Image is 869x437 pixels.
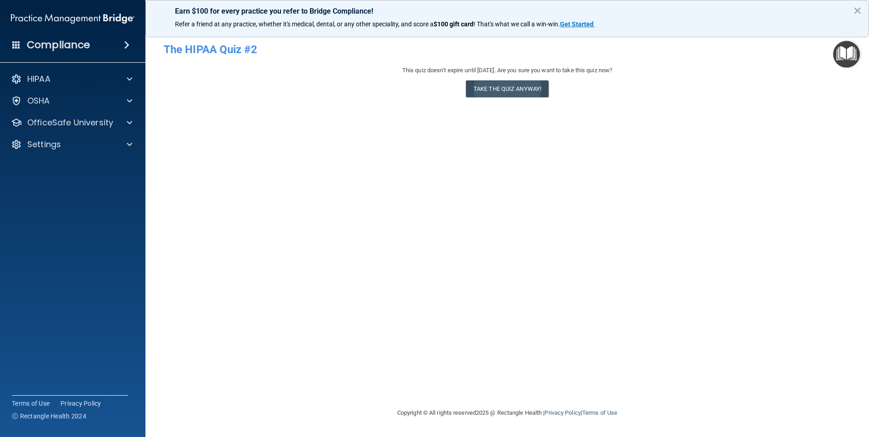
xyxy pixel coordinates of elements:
strong: $100 gift card [434,20,474,28]
a: HIPAA [11,74,132,84]
div: Copyright © All rights reserved 2025 @ Rectangle Health | | [341,398,673,427]
h4: Compliance [27,39,90,51]
button: Open Resource Center [833,41,860,68]
a: Privacy Policy [60,399,101,408]
p: Earn $100 for every practice you refer to Bridge Compliance! [175,7,839,15]
a: OfficeSafe University [11,117,132,128]
h4: The HIPAA Quiz #2 [164,44,851,55]
div: This quiz doesn’t expire until [DATE]. Are you sure you want to take this quiz now? [164,65,851,76]
p: Settings [27,139,61,150]
a: Privacy Policy [544,409,580,416]
span: Refer a friend at any practice, whether it's medical, dental, or any other speciality, and score a [175,20,434,28]
a: Terms of Use [12,399,50,408]
img: PMB logo [11,10,135,28]
p: OfficeSafe University [27,117,113,128]
span: Ⓒ Rectangle Health 2024 [12,412,86,421]
p: HIPAA [27,74,50,84]
strong: Get Started [560,20,594,28]
p: OSHA [27,95,50,106]
a: Settings [11,139,132,150]
a: OSHA [11,95,132,106]
a: Terms of Use [582,409,617,416]
span: ! That's what we call a win-win. [474,20,560,28]
button: Close [853,3,862,18]
button: Take the quiz anyway! [466,80,549,97]
a: Get Started [560,20,595,28]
